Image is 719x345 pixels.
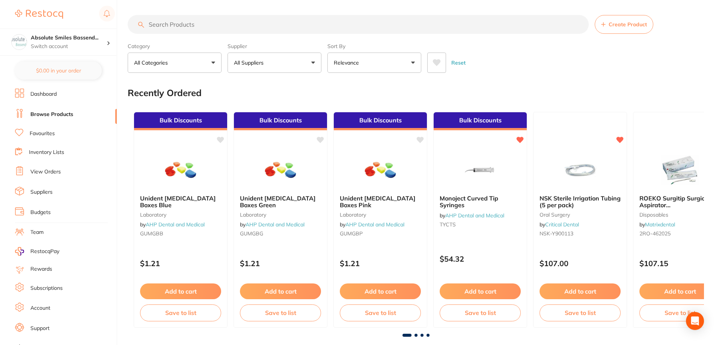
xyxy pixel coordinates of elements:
p: All Categories [134,59,171,66]
button: Save to list [340,304,421,321]
button: Add to cart [440,283,521,299]
button: $0.00 in your order [15,62,102,80]
span: by [639,221,675,228]
input: Search Products [128,15,589,34]
p: $107.00 [540,259,621,268]
a: Inventory Lists [29,149,64,156]
button: Save to list [240,304,321,321]
small: GUMGBB [140,231,221,237]
div: Bulk Discounts [434,112,527,130]
button: Relevance [327,53,421,73]
button: All Suppliers [228,53,321,73]
a: Matrixdental [645,221,675,228]
small: GUMGBG [240,231,321,237]
small: NSK-Y900113 [540,231,621,237]
a: Browse Products [30,111,73,118]
p: All Suppliers [234,59,267,66]
b: NSK Sterile Irrigation Tubing (5 per pack) [540,195,621,209]
p: Relevance [334,59,362,66]
button: Add to cart [140,283,221,299]
b: Unident Retainer Boxes Green [240,195,321,209]
img: NSK Sterile Irrigation Tubing (5 per pack) [556,151,604,189]
span: by [140,221,205,228]
div: Open Intercom Messenger [686,312,704,330]
button: Add to cart [540,283,621,299]
label: Category [128,43,222,50]
a: AHP Dental and Medical [345,221,404,228]
a: Subscriptions [30,285,63,292]
a: Restocq Logo [15,6,63,23]
img: Monoject Curved Tip Syringes [456,151,505,189]
p: $54.32 [440,255,521,263]
span: Create Product [609,21,647,27]
button: Save to list [540,304,621,321]
div: Bulk Discounts [134,112,227,130]
div: Bulk Discounts [334,112,427,130]
a: RestocqPay [15,247,59,256]
span: by [240,221,304,228]
h4: Absolute Smiles Bassendean [31,34,107,42]
h2: Recently Ordered [128,88,202,98]
a: Team [30,229,44,236]
a: AHP Dental and Medical [445,212,504,219]
small: GUMGBP [340,231,421,237]
img: Unident Retainer Boxes Blue [156,151,205,189]
button: Add to cart [240,283,321,299]
small: TYCTS [440,221,521,227]
a: Critical Dental [545,221,579,228]
img: Unident Retainer Boxes Green [256,151,305,189]
label: Sort By [327,43,421,50]
button: Save to list [140,304,221,321]
img: Absolute Smiles Bassendean [12,35,27,50]
div: Bulk Discounts [234,112,327,130]
img: Restocq Logo [15,10,63,19]
a: Support [30,325,50,332]
span: by [440,212,504,219]
small: laboratory [140,212,221,218]
a: Favourites [30,130,55,137]
button: All Categories [128,53,222,73]
p: $1.21 [240,259,321,268]
button: Save to list [440,304,521,321]
a: Suppliers [30,188,53,196]
a: Dashboard [30,90,57,98]
span: RestocqPay [30,248,59,255]
small: laboratory [240,212,321,218]
small: oral surgery [540,212,621,218]
p: Switch account [31,43,107,50]
a: Rewards [30,265,52,273]
a: AHP Dental and Medical [146,221,205,228]
a: AHP Dental and Medical [246,221,304,228]
small: laboratory [340,212,421,218]
label: Supplier [228,43,321,50]
img: Unident Retainer Boxes Pink [356,151,405,189]
span: by [340,221,404,228]
p: $1.21 [140,259,221,268]
span: by [540,221,579,228]
button: Create Product [595,15,653,34]
a: Budgets [30,209,51,216]
b: Unident Retainer Boxes Pink [340,195,421,209]
a: Account [30,304,50,312]
img: RestocqPay [15,247,24,256]
p: $1.21 [340,259,421,268]
a: View Orders [30,168,61,176]
img: ROEKO Surgitip Surgical Aspirator 2.8mm Green Tip (20) [656,151,704,189]
button: Add to cart [340,283,421,299]
b: Monoject Curved Tip Syringes [440,195,521,209]
button: Reset [449,53,468,73]
b: Unident Retainer Boxes Blue [140,195,221,209]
